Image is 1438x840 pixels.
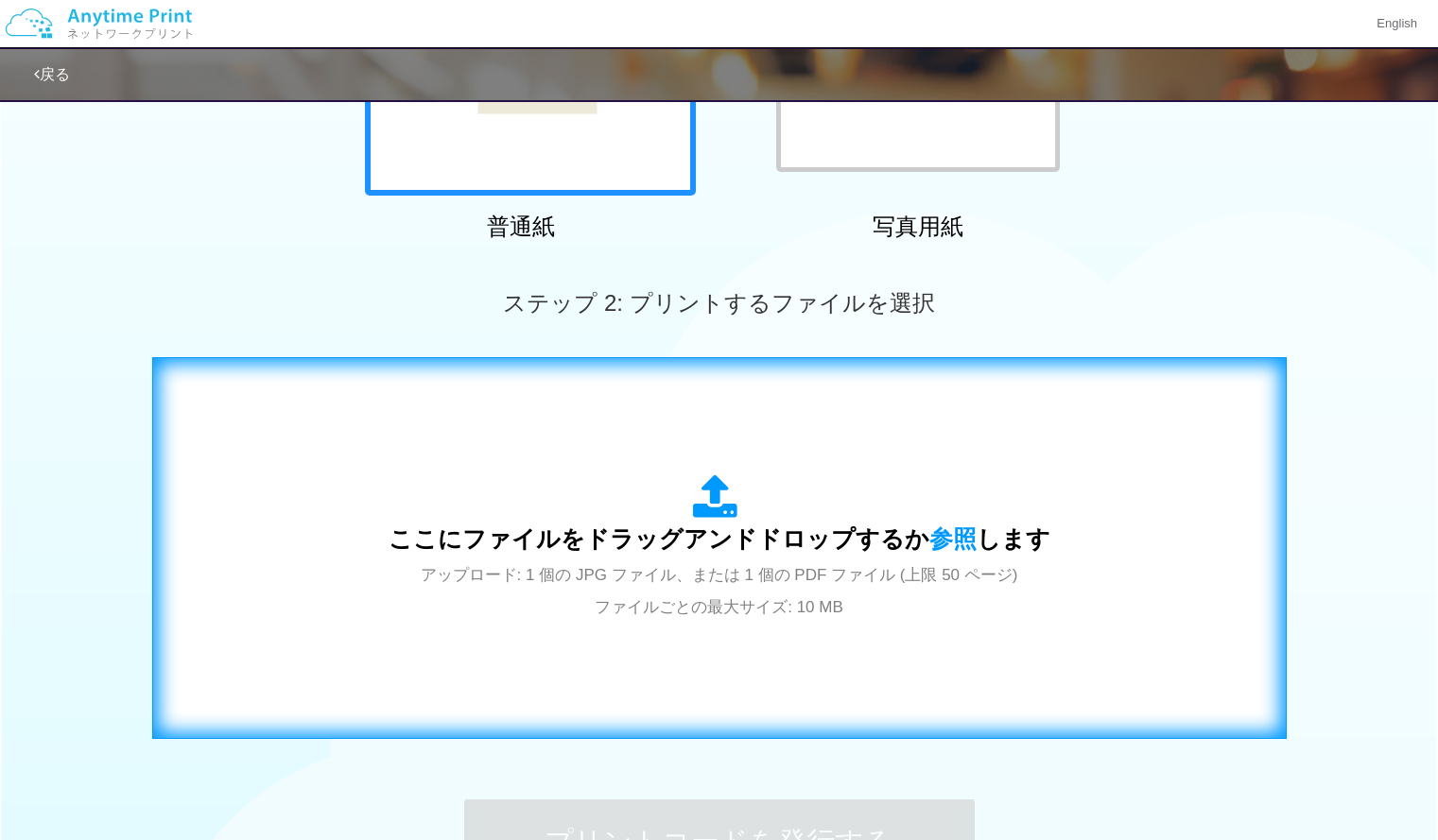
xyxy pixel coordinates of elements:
[34,66,70,82] a: 戻る
[753,214,1083,239] h2: 写真用紙
[929,525,977,552] span: 参照
[355,214,686,239] h2: 普通紙
[503,290,934,316] span: ステップ 2: プリントするファイルを選択
[389,525,1050,552] span: ここにファイルをドラッグアンドドロップするか します
[421,566,1018,616] span: アップロード: 1 個の JPG ファイル、または 1 個の PDF ファイル (上限 50 ページ) ファイルごとの最大サイズ: 10 MB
